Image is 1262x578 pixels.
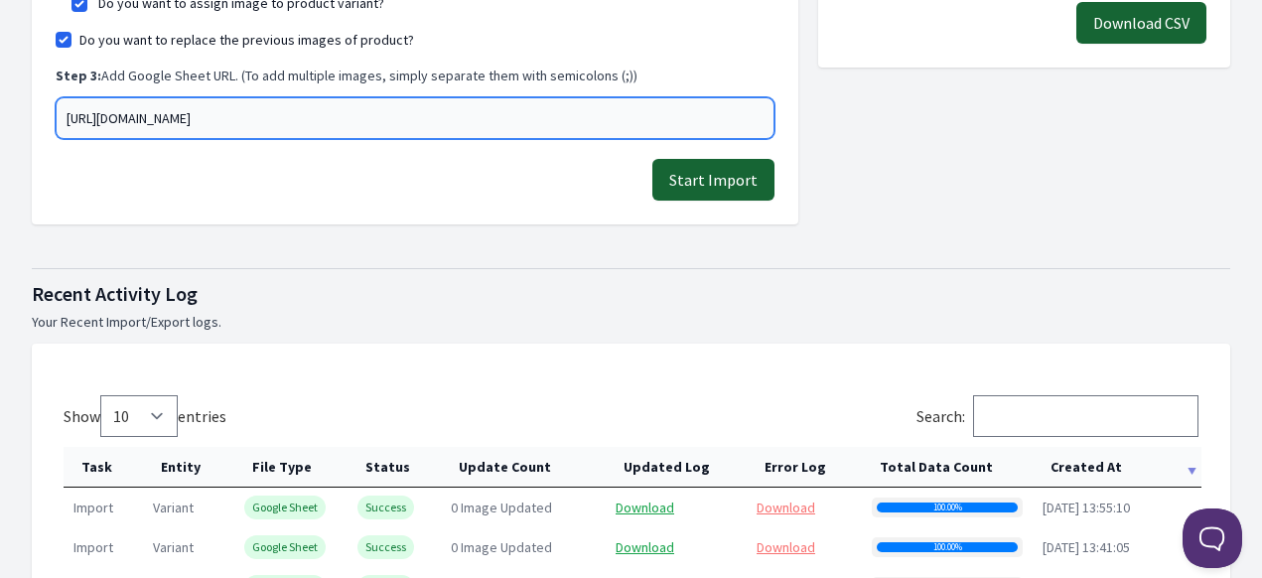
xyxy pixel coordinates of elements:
td: variant [143,488,234,527]
th: Task [64,447,143,488]
td: variant [143,527,234,567]
th: Update Count [441,447,606,488]
td: [DATE] 13:55:10 [1033,488,1201,527]
select: Showentries [100,395,178,437]
a: Download [757,538,815,556]
td: import [64,488,143,527]
label: Show entries [64,406,226,426]
td: [DATE] 13:41:05 [1033,527,1201,567]
span: 0 Image Updated [451,538,552,556]
th: Created At: activate to sort column ascending [1033,447,1201,488]
label: Search: [916,406,1198,426]
h1: Recent Activity Log [32,280,1230,308]
div: 100.00% [877,503,1018,512]
a: Download [757,499,815,516]
td: import [64,527,143,567]
p: Add Google Sheet URL. (To add multiple images, simply separate them with semicolons (;)) [56,66,774,85]
span: Success [357,496,414,519]
th: Error Log [747,447,862,488]
input: Search: [973,395,1198,437]
span: Success [357,535,414,559]
p: Your Recent Import/Export logs. [32,312,1230,332]
th: Entity [143,447,234,488]
span: 0 Image Updated [451,499,552,516]
b: Step 3: [56,67,101,84]
button: Download CSV [1076,2,1206,44]
span: Google Sheet [244,496,326,519]
th: Updated Log [606,447,747,488]
button: Start Import [652,159,774,201]
a: Download [616,499,674,516]
div: 100.00% [877,542,1018,552]
th: File Type [234,447,348,488]
th: Total Data Count [862,447,1033,488]
span: Google Sheet [244,535,326,559]
iframe: Toggle Customer Support [1183,508,1242,568]
a: Download [616,538,674,556]
th: Status [348,447,441,488]
label: Do you want to replace the previous images of product? [79,30,414,50]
